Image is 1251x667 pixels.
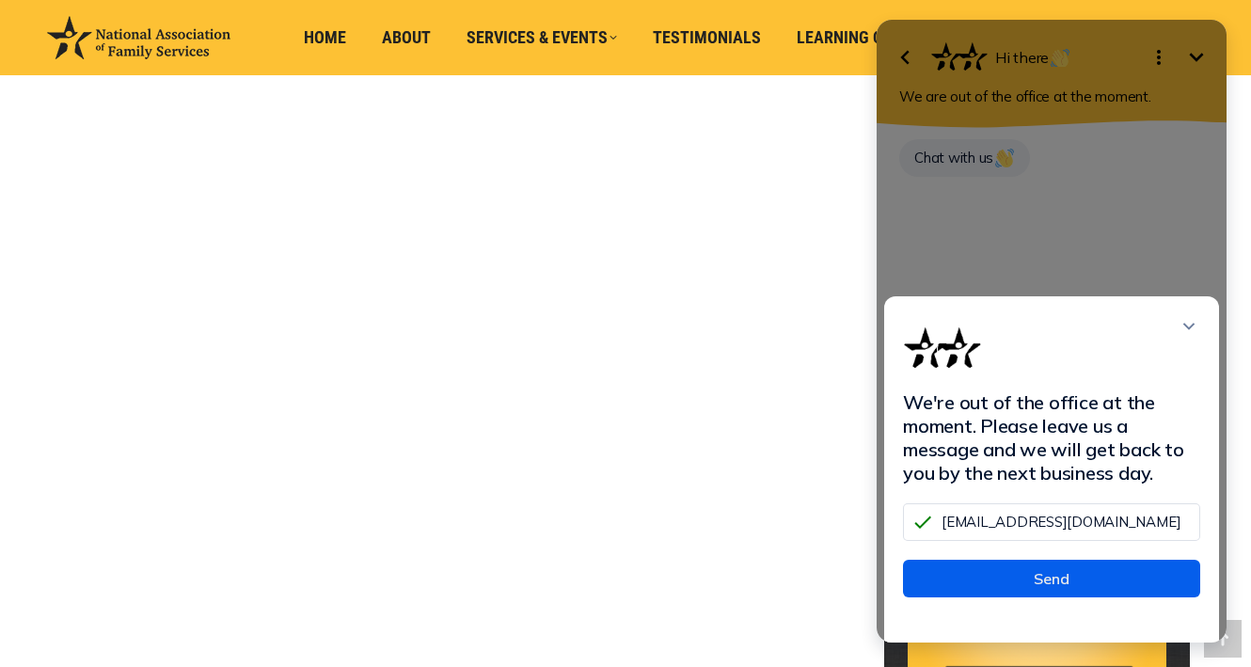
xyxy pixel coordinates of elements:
button: Close modal [325,315,348,338]
span: We're out of the office at the moment. Please leave us a message and we will get back to you by t... [51,390,332,484]
span: Services & Events [467,27,617,48]
span: Learning Center [797,27,928,48]
span: Home [304,27,346,48]
a: Home [291,20,359,56]
button: Send [51,560,348,597]
img: National Association of Family Services [47,16,230,59]
span: About [382,27,431,48]
a: About [369,20,444,56]
a: Testimonials [640,20,774,56]
a: Learning Center [784,20,942,56]
span: Testimonials [653,27,761,48]
input: Enter your email... [51,503,348,541]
